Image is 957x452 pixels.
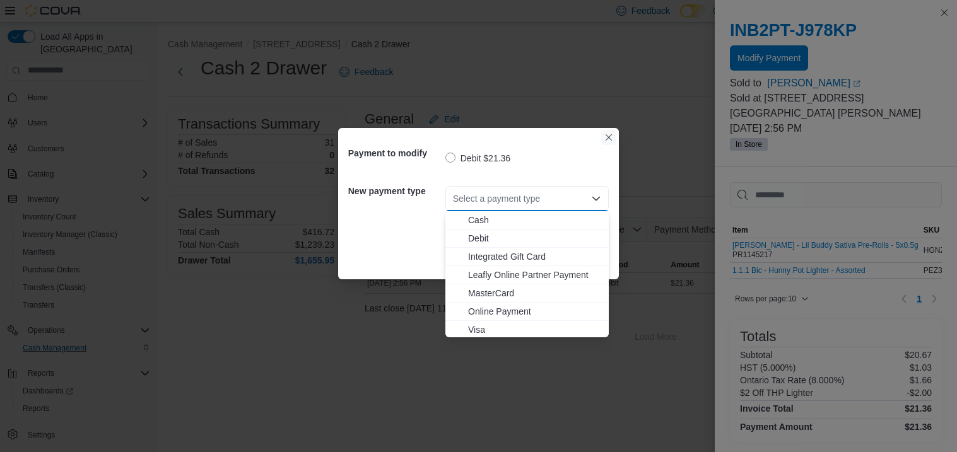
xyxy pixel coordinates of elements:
[348,141,443,166] h5: Payment to modify
[591,194,601,204] button: Close list of options
[445,229,609,248] button: Debit
[468,305,601,318] span: Online Payment
[445,211,609,339] div: Choose from the following options
[445,211,609,229] button: Cash
[468,232,601,245] span: Debit
[445,321,609,339] button: Visa
[348,178,443,204] h5: New payment type
[445,303,609,321] button: Online Payment
[445,266,609,284] button: Leafly Online Partner Payment
[468,323,601,336] span: Visa
[445,151,510,166] label: Debit $21.36
[601,130,616,145] button: Closes this modal window
[445,284,609,303] button: MasterCard
[468,287,601,299] span: MasterCard
[468,269,601,281] span: Leafly Online Partner Payment
[453,191,454,206] input: Accessible screen reader label
[468,250,601,263] span: Integrated Gift Card
[445,248,609,266] button: Integrated Gift Card
[468,214,601,226] span: Cash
